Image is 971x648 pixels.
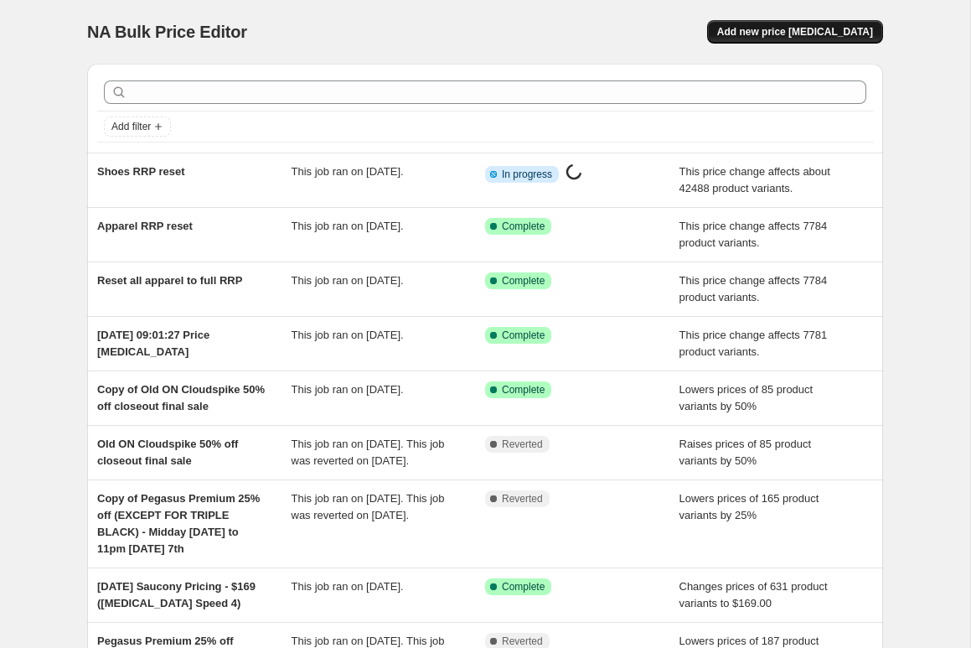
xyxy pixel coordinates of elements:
span: Changes prices of 631 product variants to $169.00 [679,580,828,609]
span: This job ran on [DATE]. [292,329,404,341]
span: Old ON Cloudspike 50% off closeout final sale [97,438,238,467]
span: Complete [502,580,545,594]
span: Reverted [502,635,543,648]
span: Raises prices of 85 product variants by 50% [679,438,812,467]
span: This price change affects 7784 product variants. [679,220,828,249]
span: Reset all apparel to full RRP [97,274,242,287]
span: NA Bulk Price Editor [87,23,247,41]
span: Add filter [111,120,151,133]
span: This job ran on [DATE]. This job was reverted on [DATE]. [292,492,445,521]
span: Reverted [502,438,543,451]
button: Add filter [104,117,171,137]
span: [DATE] 09:01:27 Price [MEDICAL_DATA] [97,329,209,358]
span: Complete [502,220,545,233]
span: This price change affects 7781 product variants. [679,329,828,358]
span: This job ran on [DATE]. [292,383,404,396]
span: Lowers prices of 165 product variants by 25% [679,492,819,521]
span: This job ran on [DATE]. This job was reverted on [DATE]. [292,438,445,467]
span: This price change affects about 42488 product variants. [679,165,830,194]
span: Copy of Old ON Cloudspike 50% off closeout final sale [97,383,265,412]
span: Apparel RRP reset [97,220,193,232]
span: Shoes RRP reset [97,165,185,178]
span: Lowers prices of 85 product variants by 50% [679,383,813,412]
span: This job ran on [DATE]. [292,220,404,232]
span: Complete [502,329,545,342]
span: Copy of Pegasus Premium 25% off (EXCEPT FOR TRIPLE BLACK) - Midday [DATE] to 11pm [DATE] 7th [97,492,260,555]
span: Add new price [MEDICAL_DATA] [717,25,873,39]
span: This job ran on [DATE]. [292,580,404,593]
span: This job ran on [DATE]. [292,274,404,287]
span: In progress [502,168,552,181]
span: Reverted [502,492,543,505]
button: Add new price [MEDICAL_DATA] [707,20,883,44]
span: Complete [502,383,545,397]
span: [DATE] Saucony Pricing - $169 ([MEDICAL_DATA] Speed 4) [97,580,256,609]
span: This job ran on [DATE]. [292,165,404,178]
span: This price change affects 7784 product variants. [679,274,828,303]
span: Complete [502,274,545,288]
